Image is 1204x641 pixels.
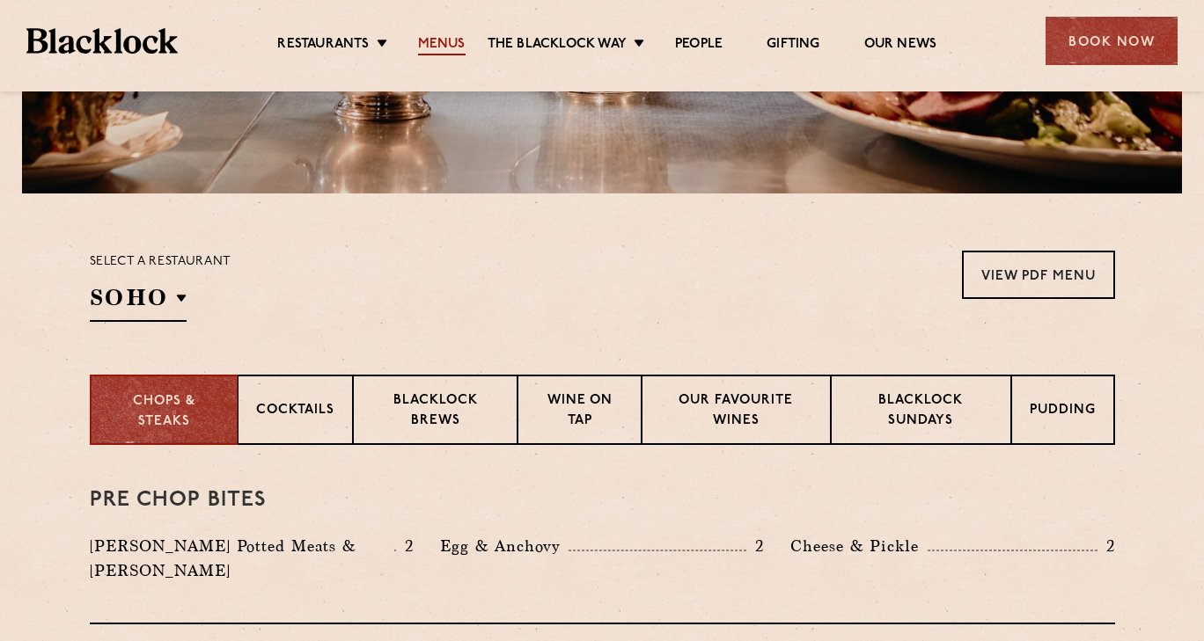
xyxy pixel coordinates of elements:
div: Book Now [1046,17,1178,65]
p: Select a restaurant [90,251,231,273]
p: Pudding [1030,401,1096,423]
p: Egg & Anchovy [440,534,569,558]
a: Our News [864,36,937,55]
p: 2 [396,535,414,557]
p: Our favourite wines [660,391,812,433]
p: Cocktails [256,401,334,423]
p: 2 [746,535,764,557]
a: The Blacklock Way [488,36,627,55]
h3: Pre Chop Bites [90,489,1115,512]
p: 2 [1098,535,1115,557]
a: People [675,36,723,55]
a: Menus [418,36,466,55]
p: Cheese & Pickle [790,534,928,558]
p: [PERSON_NAME] Potted Meats & [PERSON_NAME] [90,534,394,583]
a: Restaurants [277,36,369,55]
h2: SOHO [90,282,187,322]
p: Chops & Steaks [109,392,219,432]
p: Blacklock Sundays [849,391,992,433]
img: BL_Textured_Logo-footer-cropped.svg [26,28,178,54]
p: Blacklock Brews [371,391,500,433]
a: Gifting [767,36,819,55]
a: View PDF Menu [962,251,1115,299]
p: Wine on Tap [536,391,622,433]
